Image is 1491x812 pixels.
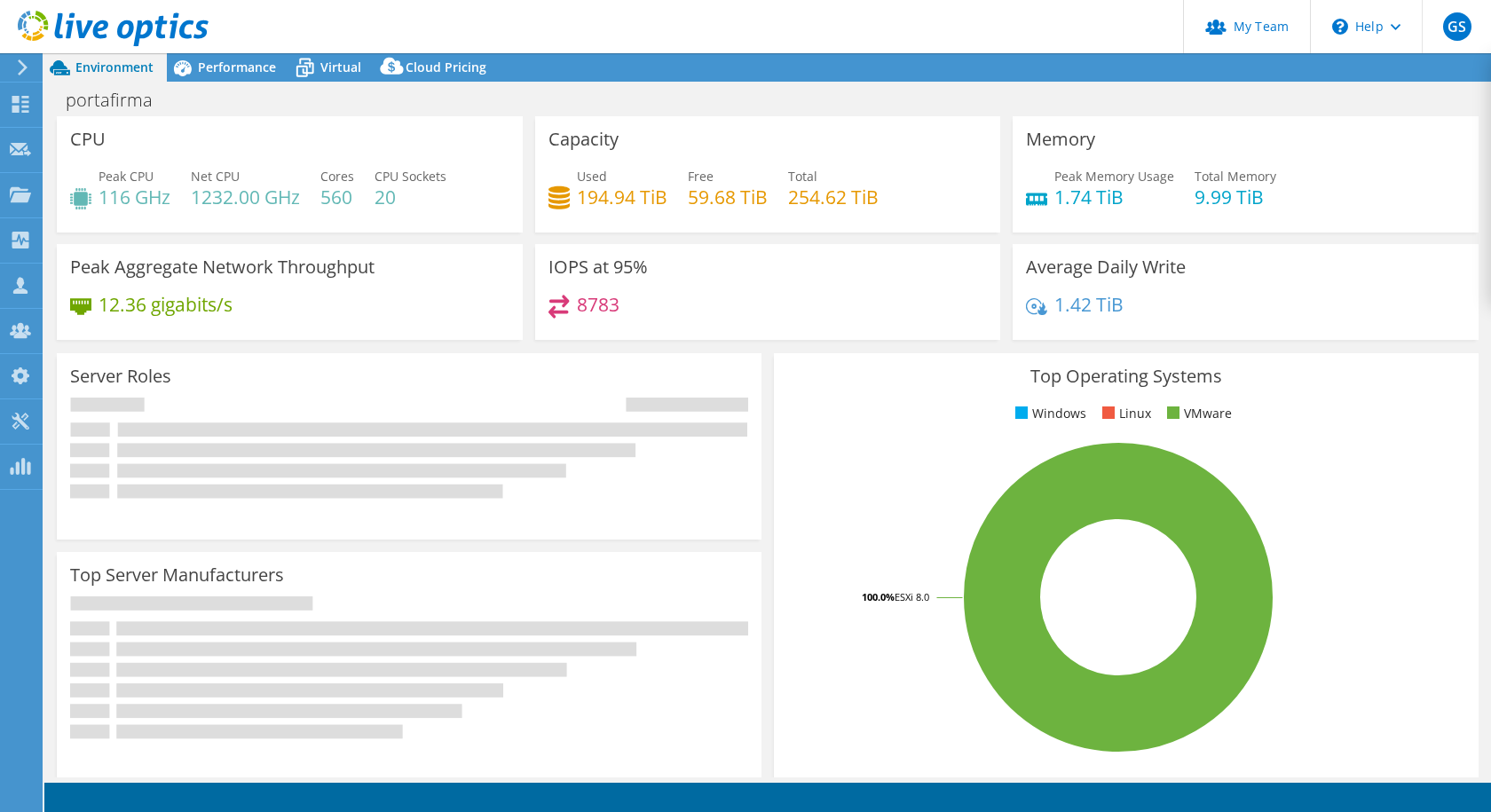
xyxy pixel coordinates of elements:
svg: \n [1332,19,1348,35]
span: Peak CPU [99,168,154,185]
h4: 254.62 TiB [788,187,879,207]
h4: 8783 [577,295,619,314]
span: Environment [75,59,154,75]
span: CPU Sockets [375,168,446,185]
li: VMware [1163,404,1232,423]
span: Net CPU [191,168,240,185]
span: Total [788,168,817,185]
h4: 560 [320,187,354,207]
span: Cores [320,168,354,185]
h4: 116 GHz [99,187,170,207]
h3: Memory [1026,130,1095,149]
h4: 1.74 TiB [1054,187,1174,207]
span: Cloud Pricing [406,59,486,75]
span: Free [688,168,714,185]
h4: 1232.00 GHz [191,187,300,207]
h3: Peak Aggregate Network Throughput [70,257,375,277]
h4: 1.42 TiB [1054,295,1124,314]
h4: 20 [375,187,446,207]
span: Virtual [320,59,361,75]
h4: 59.68 TiB [688,187,768,207]
li: Linux [1098,404,1151,423]
h4: 12.36 gigabits/s [99,295,233,314]
span: Used [577,168,607,185]
h1: portafirma [58,91,180,110]
span: GS [1443,12,1471,41]
span: Performance [198,59,276,75]
h4: 194.94 TiB [577,187,667,207]
tspan: 100.0% [862,590,895,603]
h3: Server Roles [70,367,171,386]
h3: CPU [70,130,106,149]
h3: Top Operating Systems [787,367,1465,386]
li: Windows [1011,404,1086,423]
span: Peak Memory Usage [1054,168,1174,185]
h3: Capacity [548,130,619,149]
h3: IOPS at 95% [548,257,648,277]
span: Total Memory [1195,168,1276,185]
h3: Top Server Manufacturers [70,565,284,585]
h4: 9.99 TiB [1195,187,1276,207]
h3: Average Daily Write [1026,257,1186,277]
tspan: ESXi 8.0 [895,590,929,603]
